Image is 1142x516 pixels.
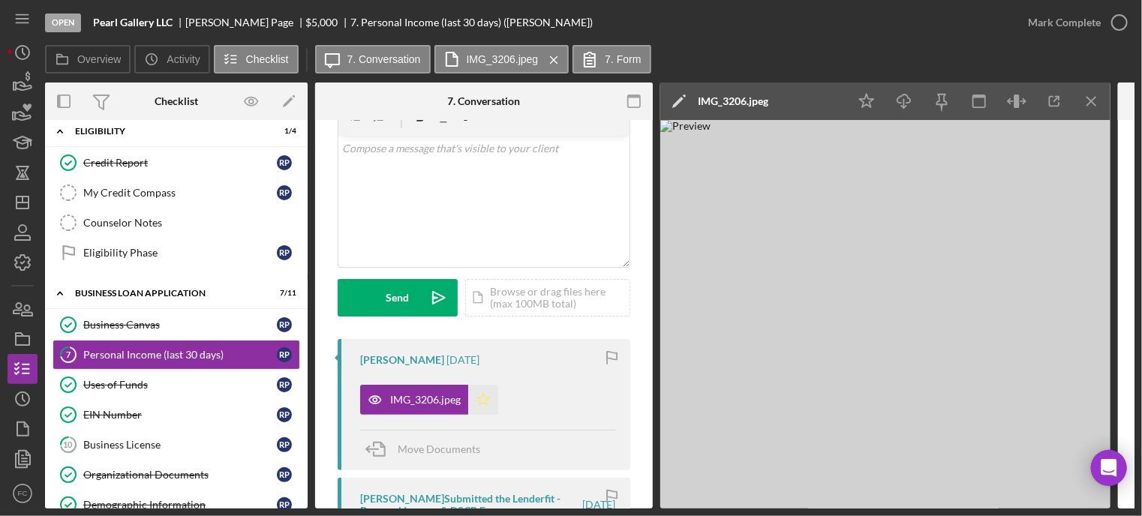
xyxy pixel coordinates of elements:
[53,340,300,370] a: 7Personal Income (last 30 days)RP
[573,45,651,73] button: 7. Form
[315,45,431,73] button: 7. Conversation
[134,45,209,73] button: Activity
[277,317,292,332] div: R P
[45,45,131,73] button: Overview
[277,245,292,260] div: R P
[350,16,593,28] div: 7. Personal Income (last 30 days) ([PERSON_NAME])
[277,497,292,512] div: R P
[45,13,81,32] div: Open
[277,377,292,392] div: R P
[698,95,768,107] div: IMG_3206.jpeg
[53,400,300,430] a: EIN NumberRP
[155,95,198,107] div: Checklist
[306,16,338,28] span: $5,000
[277,347,292,362] div: R P
[398,442,480,455] span: Move Documents
[660,120,1110,508] img: Preview
[269,127,296,136] div: 1 / 4
[277,467,292,482] div: R P
[53,430,300,460] a: 10Business LicenseRP
[1013,7,1134,37] button: Mark Complete
[167,53,200,65] label: Activity
[467,53,539,65] label: IMG_3206.jpeg
[277,437,292,452] div: R P
[93,16,173,28] b: Pearl Gallery LLC
[83,217,299,229] div: Counselor Notes
[53,208,300,238] a: Counselor Notes
[8,478,38,508] button: FC
[214,45,299,73] button: Checklist
[83,409,277,421] div: EIN Number
[53,370,300,400] a: Uses of FundsRP
[605,53,641,65] label: 7. Form
[246,53,289,65] label: Checklist
[83,247,277,259] div: Eligibility Phase
[83,379,277,391] div: Uses of Funds
[185,16,306,28] div: [PERSON_NAME] Page
[269,289,296,298] div: 7 / 11
[360,354,444,366] div: [PERSON_NAME]
[386,279,410,316] div: Send
[360,430,495,468] button: Move Documents
[390,394,461,406] div: IMG_3206.jpeg
[53,460,300,490] a: Organizational DocumentsRP
[66,349,71,359] tspan: 7
[83,469,277,481] div: Organizational Documents
[277,185,292,200] div: R P
[53,148,300,178] a: Credit ReportRP
[360,385,498,415] button: IMG_3206.jpeg
[83,499,277,511] div: Demographic Information
[75,127,259,136] div: Eligibility
[53,178,300,208] a: My Credit CompassRP
[75,289,259,298] div: BUSINESS LOAN APPLICATION
[446,354,479,366] time: 2025-10-11 03:50
[53,310,300,340] a: Business CanvasRP
[338,279,458,316] button: Send
[347,53,421,65] label: 7. Conversation
[1028,7,1101,37] div: Mark Complete
[83,439,277,451] div: Business License
[83,319,277,331] div: Business Canvas
[448,95,521,107] div: 7. Conversation
[53,238,300,268] a: Eligibility PhaseRP
[277,407,292,422] div: R P
[277,155,292,170] div: R P
[83,187,277,199] div: My Credit Compass
[83,157,277,169] div: Credit Report
[1091,450,1127,486] div: Open Intercom Messenger
[18,490,28,498] text: FC
[582,499,615,511] time: 2025-10-11 03:49
[434,45,569,73] button: IMG_3206.jpeg
[64,439,74,449] tspan: 10
[77,53,121,65] label: Overview
[83,349,277,361] div: Personal Income (last 30 days)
